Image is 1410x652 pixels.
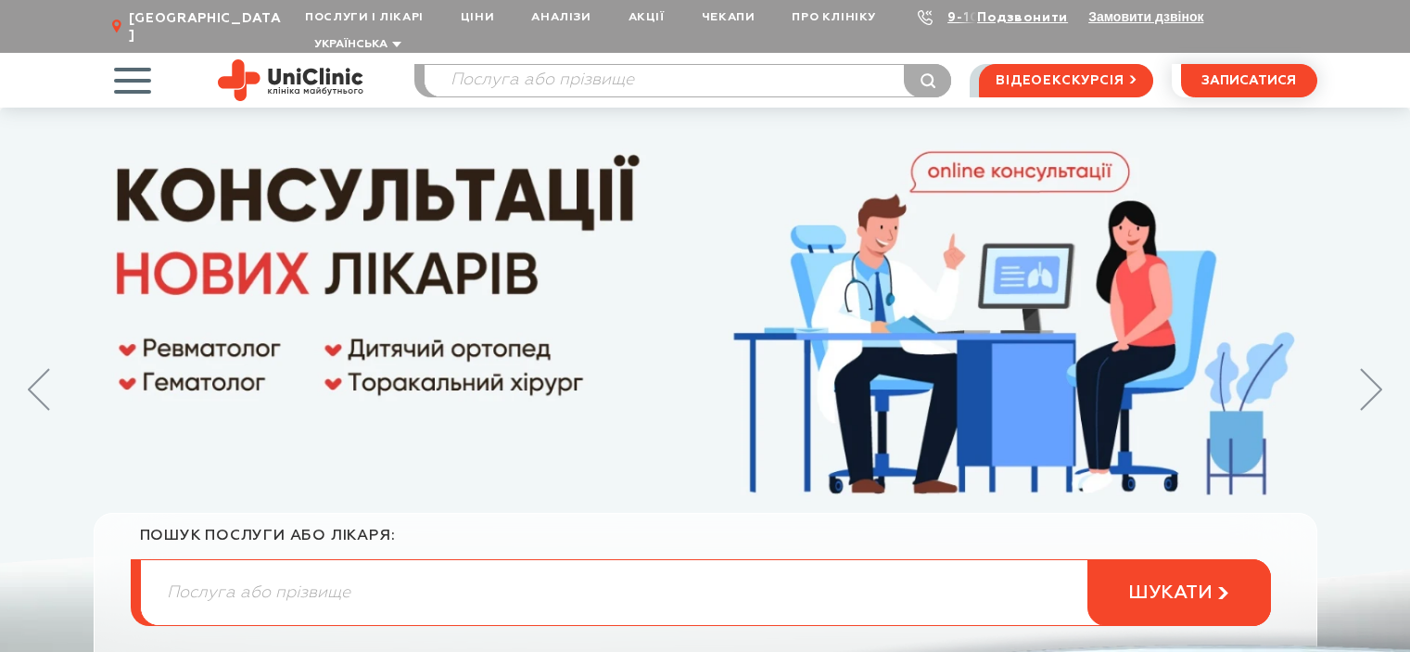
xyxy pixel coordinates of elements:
[141,560,1270,625] input: Послуга або прізвище
[1088,9,1203,24] button: Замовити дзвінок
[977,11,1068,24] a: Подзвонити
[979,64,1152,97] a: відеоекскурсія
[129,10,286,44] span: [GEOGRAPHIC_DATA]
[140,527,1271,559] div: пошук послуги або лікаря:
[1128,582,1213,605] span: шукати
[947,11,988,24] a: 9-103
[1181,64,1317,97] button: записатися
[996,65,1124,96] span: відеоекскурсія
[218,59,363,101] img: Uniclinic
[314,39,387,50] span: Українська
[310,38,401,52] button: Українська
[425,65,951,96] input: Послуга або прізвище
[1201,74,1296,87] span: записатися
[1087,559,1271,626] button: шукати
